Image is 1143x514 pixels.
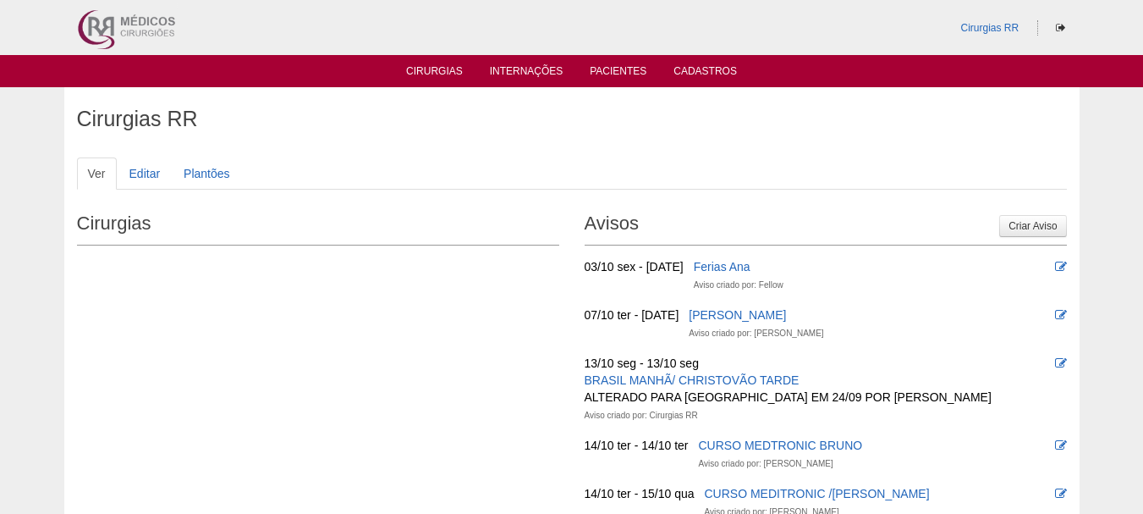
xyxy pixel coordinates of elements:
[585,207,1067,246] h2: Avisos
[173,158,240,190] a: Plantões
[77,158,117,190] a: Ver
[490,65,563,82] a: Internações
[689,325,823,342] div: Aviso criado por: [PERSON_NAME]
[1056,23,1065,33] i: Sair
[999,215,1066,237] a: Criar Aviso
[118,158,172,190] a: Editar
[1055,488,1067,500] i: Editar
[585,407,698,424] div: Aviso criado por: Cirurgias RR
[673,65,737,82] a: Cadastros
[406,65,463,82] a: Cirurgias
[585,389,992,406] div: ALTERADO PARA [GEOGRAPHIC_DATA] EM 24/09 POR [PERSON_NAME]
[585,437,689,454] div: 14/10 ter - 14/10 ter
[585,373,800,387] a: BRASIL MANHÃ/ CHRISTOVÃO TARDE
[694,277,783,294] div: Aviso criado por: Fellow
[705,487,930,500] a: CURSO MEDITRONIC /[PERSON_NAME]
[585,307,679,323] div: 07/10 ter - [DATE]
[77,207,559,246] h2: Cirurgias
[1055,261,1067,273] i: Editar
[689,308,786,322] a: [PERSON_NAME]
[698,439,862,452] a: CURSO MEDTRONIC BRUNO
[1055,309,1067,321] i: Editar
[585,355,699,372] div: 13/10 seg - 13/10 seg
[585,485,695,502] div: 14/10 ter - 15/10 qua
[698,456,833,473] div: Aviso criado por: [PERSON_NAME]
[1055,439,1067,451] i: Editar
[1055,357,1067,369] i: Editar
[960,22,1019,34] a: Cirurgias RR
[77,108,1067,130] h1: Cirurgias RR
[585,258,684,275] div: 03/10 sex - [DATE]
[590,65,646,82] a: Pacientes
[694,260,750,274] a: Ferias Ana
